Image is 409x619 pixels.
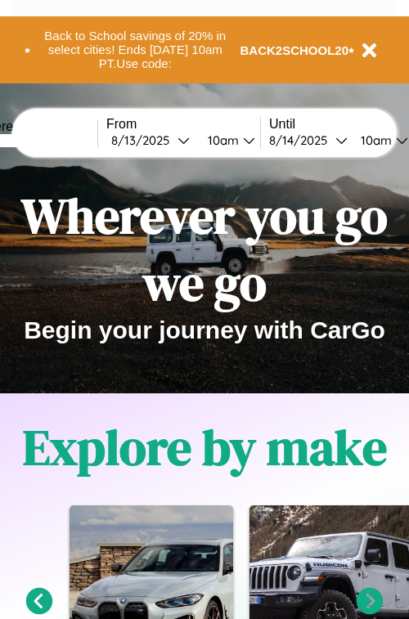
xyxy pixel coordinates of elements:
b: BACK2SCHOOL20 [240,43,349,57]
button: 10am [195,132,260,149]
div: 10am [353,132,396,148]
label: From [106,117,260,132]
div: 8 / 13 / 2025 [111,132,178,148]
button: 8/13/2025 [106,132,195,149]
div: 10am [200,132,243,148]
button: Back to School savings of 20% in select cities! Ends [DATE] 10am PT.Use code: [30,25,240,75]
h1: Explore by make [23,414,387,481]
div: 8 / 14 / 2025 [269,132,335,148]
